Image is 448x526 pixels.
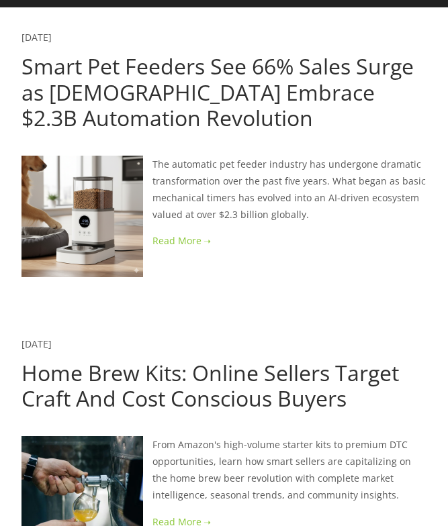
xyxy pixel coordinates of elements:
[21,31,52,44] a: [DATE]
[21,358,399,413] a: Home Brew Kits: Online Sellers Target Craft And Cost Conscious Buyers
[21,156,143,277] img: Smart Pet Feeders See 66% Sales Surge as Americans Embrace $2.3B Automation Revolution
[21,156,427,223] p: The automatic pet feeder industry has undergone dramatic transformation over the past five years....
[21,436,427,504] p: From Amazon's high-volume starter kits to premium DTC opportunities, learn how smart sellers are ...
[21,52,414,132] a: Smart Pet Feeders See 66% Sales Surge as [DEMOGRAPHIC_DATA] Embrace $2.3B Automation Revolution
[21,337,52,350] a: [DATE]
